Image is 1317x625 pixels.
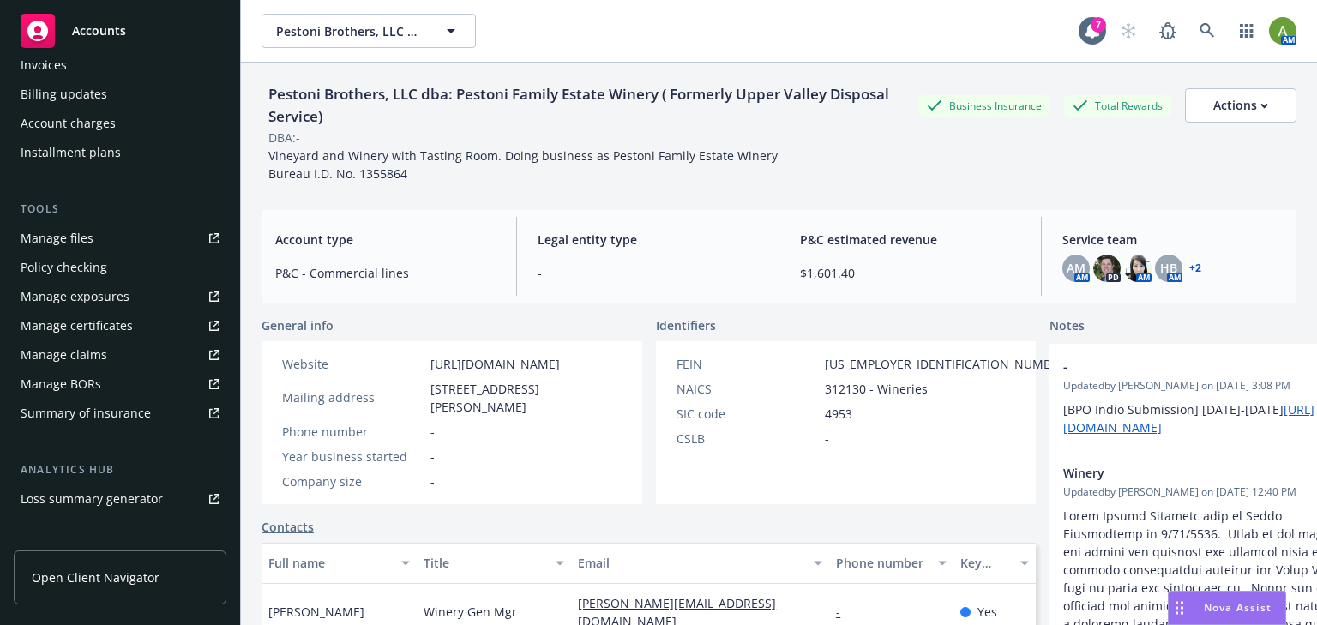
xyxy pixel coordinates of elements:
[1063,401,1314,436] a: [URL][DOMAIN_NAME]
[800,231,1020,249] span: P&C estimated revenue
[677,405,818,423] div: SIC code
[21,283,129,310] div: Manage exposures
[14,110,226,137] a: Account charges
[262,14,476,48] button: Pestoni Brothers, LLC dba: Pestoni Family Estate Winery ( Formerly Upper Valley Disposal Service)
[800,264,1020,282] span: $1,601.40
[21,51,67,79] div: Invoices
[825,405,852,423] span: 4953
[268,147,778,182] span: Vineyard and Winery with Tasting Room. Doing business as Pestoni Family Estate Winery Bureau I.D....
[14,51,226,79] a: Invoices
[1168,591,1286,625] button: Nova Assist
[14,312,226,340] a: Manage certificates
[1213,89,1268,122] div: Actions
[1067,259,1085,277] span: AM
[1063,464,1317,482] span: Winery
[571,543,829,584] button: Email
[538,264,758,282] span: -
[72,24,126,38] span: Accounts
[1091,17,1106,33] div: 7
[430,380,622,416] span: [STREET_ADDRESS][PERSON_NAME]
[268,129,300,147] div: DBA: -
[275,231,496,249] span: Account type
[268,603,364,621] span: [PERSON_NAME]
[14,7,226,55] a: Accounts
[275,264,496,282] span: P&C - Commercial lines
[14,139,226,166] a: Installment plans
[21,139,121,166] div: Installment plans
[1169,592,1190,624] div: Drag to move
[14,225,226,252] a: Manage files
[1111,14,1146,48] a: Start snowing
[14,341,226,369] a: Manage claims
[430,356,560,372] a: [URL][DOMAIN_NAME]
[1204,600,1272,615] span: Nova Assist
[424,554,546,572] div: Title
[14,485,226,513] a: Loss summary generator
[32,568,159,586] span: Open Client Navigator
[1160,259,1177,277] span: HB
[276,22,424,40] span: Pestoni Brothers, LLC dba: Pestoni Family Estate Winery ( Formerly Upper Valley Disposal Service)
[282,448,424,466] div: Year business started
[21,370,101,398] div: Manage BORs
[825,355,1070,373] span: [US_EMPLOYER_IDENTIFICATION_NUMBER]
[21,110,116,137] div: Account charges
[14,400,226,427] a: Summary of insurance
[430,423,435,441] span: -
[677,355,818,373] div: FEIN
[282,423,424,441] div: Phone number
[1269,17,1296,45] img: photo
[1062,231,1283,249] span: Service team
[262,316,334,334] span: General info
[960,554,1010,572] div: Key contact
[1063,358,1317,376] span: -
[21,400,151,427] div: Summary of insurance
[14,283,226,310] a: Manage exposures
[14,370,226,398] a: Manage BORs
[424,603,517,621] span: Winery Gen Mgr
[430,448,435,466] span: -
[21,341,107,369] div: Manage claims
[1124,255,1152,282] img: photo
[21,254,107,281] div: Policy checking
[21,485,163,513] div: Loss summary generator
[282,472,424,490] div: Company size
[1064,95,1171,117] div: Total Rewards
[836,604,854,620] a: -
[430,472,435,490] span: -
[417,543,572,584] button: Title
[262,518,314,536] a: Contacts
[1093,255,1121,282] img: photo
[1151,14,1185,48] a: Report a Bug
[578,554,803,572] div: Email
[977,603,997,621] span: Yes
[1190,14,1224,48] a: Search
[825,430,829,448] span: -
[829,543,953,584] button: Phone number
[538,231,758,249] span: Legal entity type
[1185,88,1296,123] button: Actions
[262,83,918,129] div: Pestoni Brothers, LLC dba: Pestoni Family Estate Winery ( Formerly Upper Valley Disposal Service)
[21,312,133,340] div: Manage certificates
[14,201,226,218] div: Tools
[1230,14,1264,48] a: Switch app
[21,81,107,108] div: Billing updates
[656,316,716,334] span: Identifiers
[21,225,93,252] div: Manage files
[825,380,928,398] span: 312130 - Wineries
[1189,263,1201,273] a: +2
[953,543,1036,584] button: Key contact
[262,543,417,584] button: Full name
[282,355,424,373] div: Website
[918,95,1050,117] div: Business Insurance
[677,430,818,448] div: CSLB
[268,554,391,572] div: Full name
[677,380,818,398] div: NAICS
[282,388,424,406] div: Mailing address
[836,554,927,572] div: Phone number
[14,81,226,108] a: Billing updates
[1049,316,1085,337] span: Notes
[14,254,226,281] a: Policy checking
[14,461,226,478] div: Analytics hub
